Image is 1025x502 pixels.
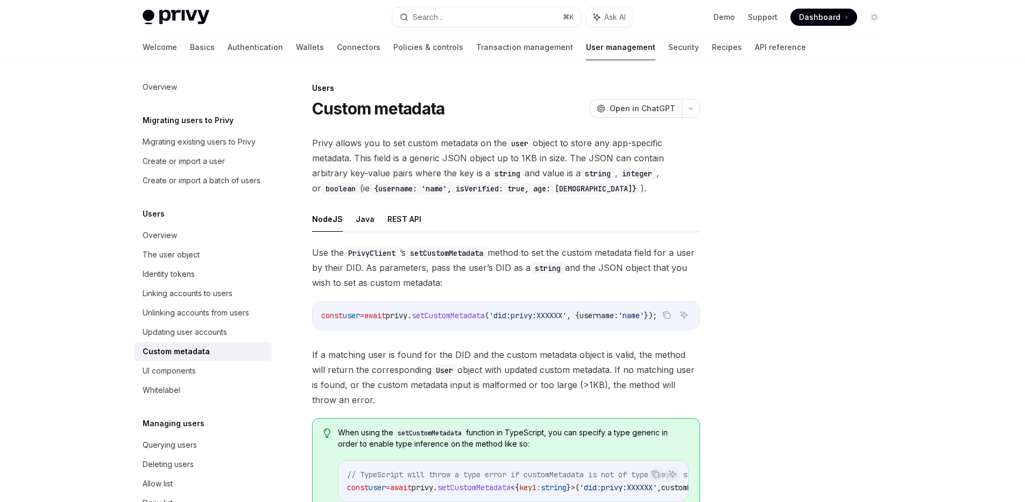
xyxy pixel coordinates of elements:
span: , [657,483,661,492]
span: <{ [511,483,519,492]
span: await [364,311,386,320]
div: Search... [413,11,443,24]
span: }); [644,311,657,320]
span: const [347,483,369,492]
span: 'did:privy:XXXXXX' [489,311,567,320]
a: The user object [134,245,272,264]
span: = [386,483,390,492]
a: Migrating existing users to Privy [134,132,272,152]
code: boolean [321,183,360,195]
span: ( [485,311,489,320]
span: . [433,483,437,492]
button: Ask AI [677,308,691,322]
span: 'name' [618,311,644,320]
a: UI components [134,361,272,381]
span: // TypeScript will throw a type error if customMetadata is not of type {key1: string} [347,470,713,479]
a: Dashboard [790,9,857,26]
span: Ask AI [604,12,626,23]
a: User management [586,34,655,60]
span: privy [412,483,433,492]
span: Privy allows you to set custom metadata on the object to store any app-specific metadata. This fi... [312,135,700,196]
div: Unlinking accounts from users [143,306,249,319]
span: }>( [567,483,579,492]
code: integer [618,168,656,180]
span: 'did:privy:XXXXXX' [579,483,657,492]
a: Support [748,12,777,23]
button: Search...⌘K [392,8,581,27]
a: Recipes [712,34,742,60]
a: Identity tokens [134,264,272,284]
button: Open in ChatGPT [590,99,682,118]
a: Updating user accounts [134,322,272,342]
a: Deleting users [134,455,272,474]
a: Create or import a batch of users [134,171,272,190]
span: setCustomMetadata [412,311,485,320]
a: Create or import a user [134,152,272,171]
h1: Custom metadata [312,99,445,118]
span: : [536,483,541,492]
span: Use the ’s method to set the custom metadata field for a user by their DID. As parameters, pass t... [312,245,700,290]
span: ⌘ K [563,13,574,21]
span: , { [567,311,579,320]
span: privy [386,311,407,320]
span: string [541,483,567,492]
a: Allow list [134,474,272,493]
code: user [507,138,533,149]
div: Create or import a batch of users [143,174,260,187]
h5: Managing users [143,417,204,430]
a: Connectors [337,34,380,60]
span: Open in ChatGPT [610,103,675,114]
button: NodeJS [312,206,343,232]
code: User [432,364,457,376]
a: Unlinking accounts from users [134,303,272,322]
div: Overview [143,229,177,242]
a: Custom metadata [134,342,272,361]
a: Transaction management [476,34,573,60]
div: Create or import a user [143,155,225,168]
span: If a matching user is found for the DID and the custom metadata object is valid, the method will ... [312,347,700,407]
span: When using the function in TypeScript, you can specify a type generic in order to enable type inf... [338,427,688,449]
img: light logo [143,10,209,25]
code: string [581,168,615,180]
span: const [321,311,343,320]
a: Overview [134,226,272,245]
span: key1 [519,483,536,492]
div: Users [312,83,700,94]
div: Whitelabel [143,384,180,397]
button: Copy the contents from the code block [648,467,662,481]
div: Allow list [143,477,173,490]
a: Querying users [134,435,272,455]
code: PrivyClient [344,247,400,259]
div: Migrating existing users to Privy [143,135,256,148]
a: Security [668,34,699,60]
div: The user object [143,248,200,261]
a: Whitelabel [134,381,272,400]
button: REST API [387,206,421,232]
span: user [369,483,386,492]
code: {username: 'name', isVerified: true, age: [DEMOGRAPHIC_DATA]} [370,183,641,195]
a: Policies & controls [393,34,463,60]
a: Basics [190,34,215,60]
button: Java [356,206,374,232]
div: Overview [143,81,177,94]
div: Querying users [143,439,197,451]
div: Deleting users [143,458,194,471]
code: setCustomMetadata [393,428,466,439]
h5: Migrating users to Privy [143,114,234,127]
span: Dashboard [799,12,840,23]
a: Wallets [296,34,324,60]
a: Overview [134,77,272,97]
span: = [360,311,364,320]
div: Identity tokens [143,268,195,281]
a: Linking accounts to users [134,284,272,303]
button: Copy the contents from the code block [660,308,674,322]
button: Ask AI [666,467,680,481]
button: Ask AI [586,8,633,27]
div: Linking accounts to users [143,287,232,300]
code: setCustomMetadata [406,247,487,259]
span: await [390,483,412,492]
span: setCustomMetadata [437,483,511,492]
span: username: [579,311,618,320]
a: Demo [713,12,735,23]
code: string [490,168,525,180]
